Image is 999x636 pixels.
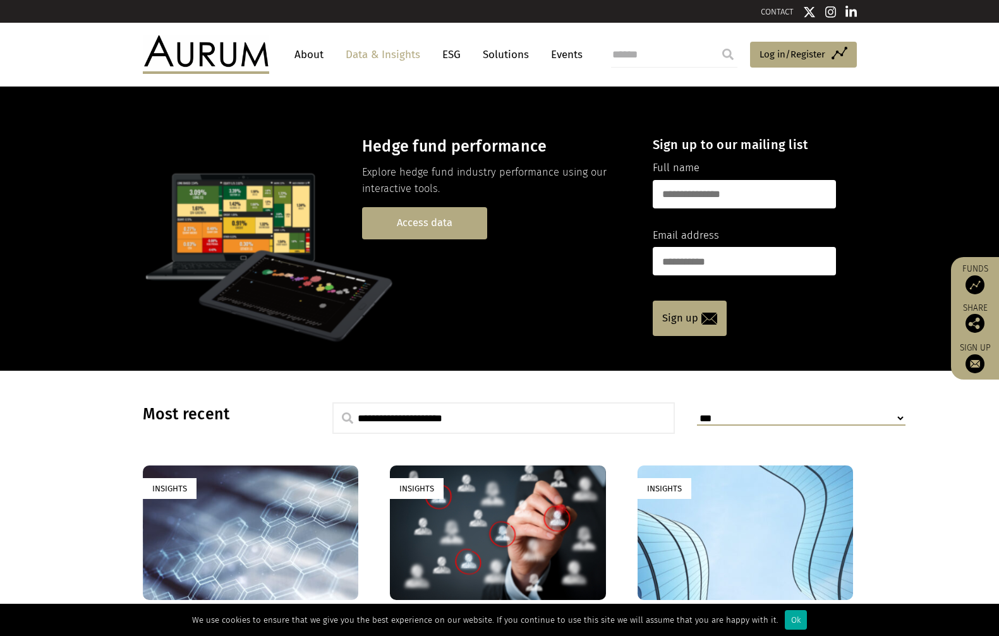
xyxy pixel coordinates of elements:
[957,304,993,333] div: Share
[715,42,741,67] input: Submit
[750,42,857,68] a: Log in/Register
[362,164,631,198] p: Explore hedge fund industry performance using our interactive tools.
[653,137,836,152] h4: Sign up to our mailing list
[966,354,984,373] img: Sign up to our newsletter
[545,43,583,66] a: Events
[653,301,727,336] a: Sign up
[785,610,807,630] div: Ok
[966,314,984,333] img: Share this post
[339,43,427,66] a: Data & Insights
[653,160,699,176] label: Full name
[966,275,984,294] img: Access Funds
[638,478,691,499] div: Insights
[760,47,825,62] span: Log in/Register
[342,412,353,424] img: search.svg
[957,263,993,294] a: Funds
[143,35,269,73] img: Aurum
[436,43,467,66] a: ESG
[653,227,719,244] label: Email address
[390,478,444,499] div: Insights
[362,207,487,239] a: Access data
[288,43,330,66] a: About
[143,405,301,424] h3: Most recent
[476,43,535,66] a: Solutions
[701,313,717,325] img: email-icon
[362,137,631,156] h3: Hedge fund performance
[803,6,816,18] img: Twitter icon
[845,6,857,18] img: Linkedin icon
[143,478,197,499] div: Insights
[761,7,794,16] a: CONTACT
[957,342,993,373] a: Sign up
[825,6,837,18] img: Instagram icon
